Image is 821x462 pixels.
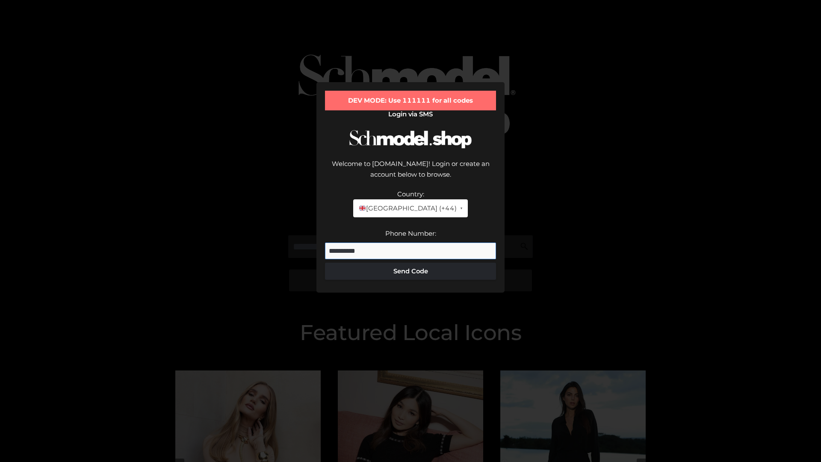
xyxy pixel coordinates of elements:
[346,122,475,156] img: Schmodel Logo
[385,229,436,237] label: Phone Number:
[358,203,456,214] span: [GEOGRAPHIC_DATA] (+44)
[325,110,496,118] h2: Login via SMS
[325,91,496,110] div: DEV MODE: Use 111111 for all codes
[325,263,496,280] button: Send Code
[359,205,366,211] img: 🇬🇧
[397,190,424,198] label: Country:
[325,158,496,189] div: Welcome to [DOMAIN_NAME]! Login or create an account below to browse.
